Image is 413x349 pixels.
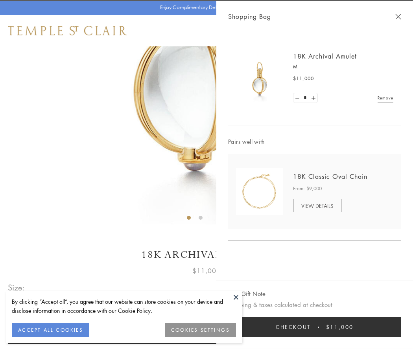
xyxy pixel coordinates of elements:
[293,185,322,193] span: From: $9,000
[326,323,354,331] span: $11,000
[236,55,283,102] img: 18K Archival Amulet
[160,4,249,11] p: Enjoy Complimentary Delivery & Returns
[293,172,367,181] a: 18K Classic Oval Chain
[293,75,314,83] span: $11,000
[12,323,89,337] button: ACCEPT ALL COOKIES
[236,168,283,215] img: N88865-OV18
[228,289,265,299] button: Add Gift Note
[8,281,25,294] span: Size:
[228,11,271,22] span: Shopping Bag
[8,26,127,35] img: Temple St. Clair
[165,323,236,337] button: COOKIES SETTINGS
[395,14,401,20] button: Close Shopping Bag
[228,317,401,337] button: Checkout $11,000
[293,93,301,103] a: Set quantity to 0
[228,137,401,146] span: Pairs well with
[8,248,405,262] h1: 18K Archival Amulet
[293,52,357,61] a: 18K Archival Amulet
[228,300,401,310] p: Shipping & taxes calculated at checkout
[192,266,221,276] span: $11,000
[12,297,236,315] div: By clicking “Accept all”, you agree that our website can store cookies on your device and disclos...
[378,94,393,102] a: Remove
[293,199,341,212] a: VIEW DETAILS
[276,323,311,331] span: Checkout
[293,63,393,71] p: M
[309,93,317,103] a: Set quantity to 2
[301,202,333,209] span: VIEW DETAILS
